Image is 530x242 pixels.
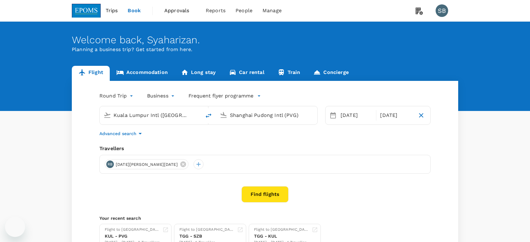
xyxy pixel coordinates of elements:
a: Car rental [222,66,271,81]
div: Flight to [GEOGRAPHIC_DATA] [105,227,160,233]
div: TGG - SZB [179,233,235,239]
span: Approvals [164,7,196,14]
div: Round Trip [99,91,135,101]
a: Flight [72,66,110,81]
span: People [236,7,252,14]
span: Book [128,7,141,14]
span: Trips [106,7,118,14]
a: Accommodation [110,66,174,81]
div: SB [436,4,448,17]
button: Advanced search [99,130,144,137]
button: Open [197,114,198,116]
div: Flight to [GEOGRAPHIC_DATA] [254,227,309,233]
span: [DATE][PERSON_NAME][DATE] [112,161,182,168]
a: Long stay [174,66,222,81]
p: Frequent flyer programme [188,92,253,100]
div: KUL - PVG [105,233,160,239]
div: Welcome back , Syaharizan . [72,34,458,46]
div: TGG - KUL [254,233,309,239]
button: delete [201,108,216,123]
div: RB[DATE][PERSON_NAME][DATE] [105,159,188,169]
div: RB [106,160,114,168]
iframe: Button to launch messaging window [5,217,25,237]
div: Business [147,91,176,101]
button: Open [313,114,314,116]
input: Going to [230,110,304,120]
p: Your recent search [99,215,431,221]
button: Find flights [241,186,289,203]
img: EPOMS SDN BHD [72,4,101,18]
p: Planning a business trip? Get started from here. [72,46,458,53]
a: Train [271,66,307,81]
a: Concierge [307,66,355,81]
div: Travellers [99,145,431,152]
div: [DATE] [378,109,414,122]
div: Flight to [GEOGRAPHIC_DATA] [179,227,235,233]
span: Reports [206,7,225,14]
button: Frequent flyer programme [188,92,261,100]
span: Manage [262,7,282,14]
input: Depart from [114,110,188,120]
p: Advanced search [99,130,136,137]
div: [DATE] [338,109,375,122]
